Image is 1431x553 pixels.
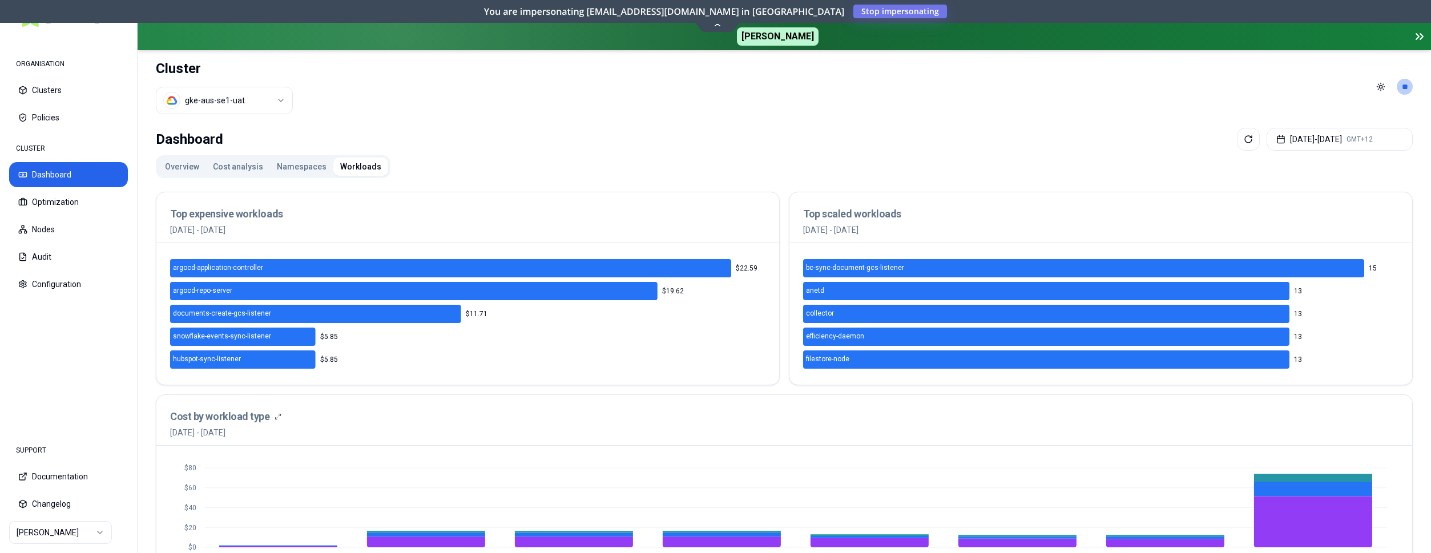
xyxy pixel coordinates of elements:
button: Configuration [9,272,128,297]
button: Optimization [9,189,128,215]
tspan: $20 [184,524,196,532]
button: Namespaces [270,158,333,176]
button: Nodes [9,217,128,242]
div: Dashboard [156,128,223,151]
button: Clusters [9,78,128,103]
button: Documentation [9,464,128,489]
tspan: $80 [184,464,196,472]
button: Select a value [156,87,293,114]
button: Overview [158,158,206,176]
button: Changelog [9,491,128,516]
button: Audit [9,244,128,269]
div: gke-aus-se1-uat [185,95,245,106]
tspan: $0 [188,543,196,551]
div: ORGANISATION [9,53,128,75]
span: [DATE] - [DATE] [170,427,281,438]
p: [DATE] - [DATE] [170,224,765,236]
tspan: $60 [184,484,196,492]
h3: Top scaled workloads [803,206,1398,222]
h3: Cost by workload type [170,409,270,425]
h1: Cluster [156,59,293,78]
button: Cost analysis [206,158,270,176]
div: SUPPORT [9,439,128,462]
p: [DATE] - [DATE] [803,224,1398,236]
div: CLUSTER [9,137,128,160]
button: Policies [9,105,128,130]
button: Workloads [333,158,388,176]
tspan: $40 [184,504,196,512]
img: gcp [166,95,178,106]
h3: Top expensive workloads [170,206,765,222]
button: Dashboard [9,162,128,187]
span: GMT+12 [1347,135,1373,144]
span: [PERSON_NAME] [737,27,819,46]
button: [DATE]-[DATE]GMT+12 [1267,128,1413,151]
